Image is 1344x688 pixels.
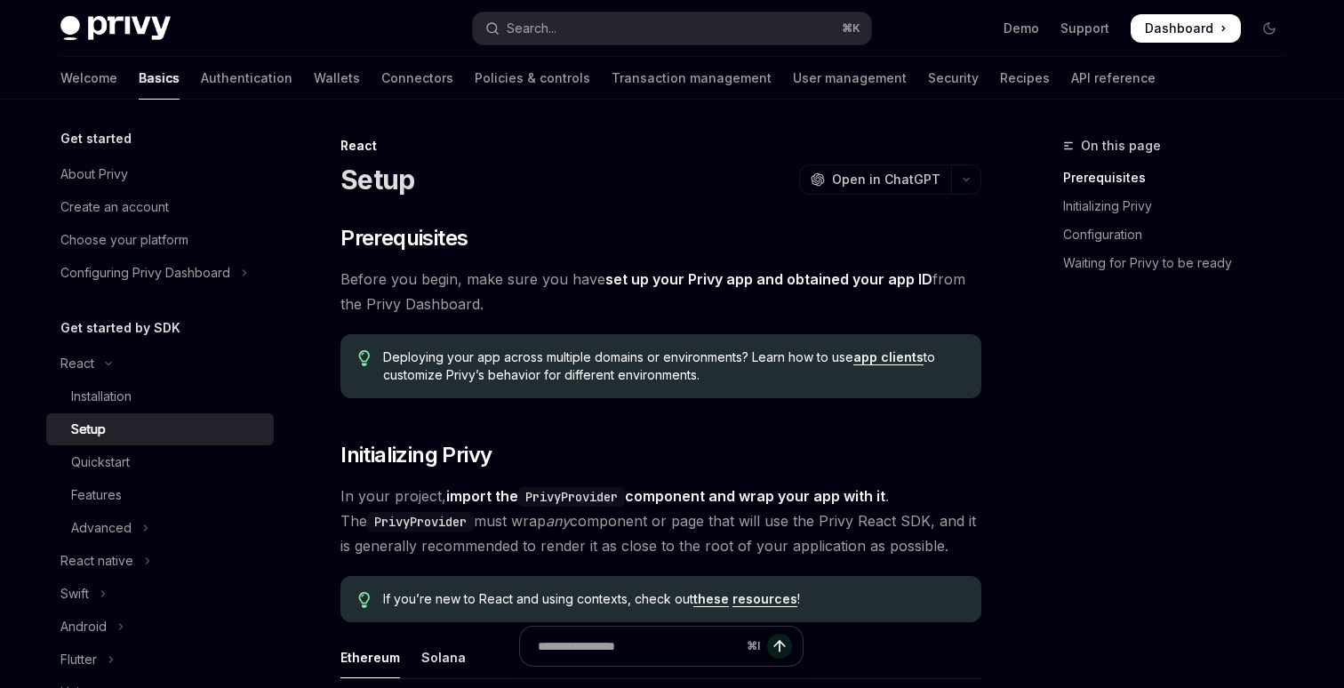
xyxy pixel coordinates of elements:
div: Create an account [60,196,169,218]
strong: import the component and wrap your app with it [446,487,885,505]
h5: Get started [60,128,132,149]
a: Installation [46,380,274,412]
div: React [60,353,94,374]
a: API reference [1071,57,1156,100]
button: Toggle Android section [46,611,274,643]
button: Toggle React section [46,348,274,380]
div: React [340,137,981,155]
a: Security [928,57,979,100]
a: Quickstart [46,446,274,478]
button: Toggle Flutter section [46,644,274,676]
button: Toggle React native section [46,545,274,577]
button: Send message [767,634,792,659]
div: Quickstart [71,452,130,473]
a: Authentication [201,57,292,100]
a: User management [793,57,907,100]
a: Wallets [314,57,360,100]
span: Open in ChatGPT [832,171,940,188]
button: Toggle dark mode [1255,14,1284,43]
div: Flutter [60,649,97,670]
button: Toggle Swift section [46,578,274,610]
a: Demo [1004,20,1039,37]
div: Installation [71,386,132,407]
code: PrivyProvider [367,512,474,532]
a: About Privy [46,158,274,190]
a: resources [732,591,797,607]
a: Policies & controls [475,57,590,100]
button: Toggle Advanced section [46,512,274,544]
h1: Setup [340,164,414,196]
a: Support [1060,20,1109,37]
input: Ask a question... [538,627,740,666]
a: app clients [853,349,924,365]
button: Toggle Configuring Privy Dashboard section [46,257,274,289]
button: Open search [473,12,871,44]
div: Configuring Privy Dashboard [60,262,230,284]
div: Advanced [71,517,132,539]
a: Configuration [1063,220,1298,249]
a: Initializing Privy [1063,192,1298,220]
span: On this page [1081,135,1161,156]
code: PrivyProvider [518,487,625,507]
div: Search... [507,18,556,39]
a: Basics [139,57,180,100]
a: Choose your platform [46,224,274,256]
span: Before you begin, make sure you have from the Privy Dashboard. [340,267,981,316]
span: In your project, . The must wrap component or page that will use the Privy React SDK, and it is g... [340,484,981,558]
a: Create an account [46,191,274,223]
span: Dashboard [1145,20,1213,37]
a: Welcome [60,57,117,100]
span: ⌘ K [842,21,860,36]
button: Open in ChatGPT [799,164,951,195]
em: any [546,512,570,530]
h5: Get started by SDK [60,317,180,339]
div: Android [60,616,107,637]
div: Features [71,484,122,506]
img: dark logo [60,16,171,41]
a: Prerequisites [1063,164,1298,192]
a: Features [46,479,274,511]
span: Initializing Privy [340,441,492,469]
svg: Tip [358,350,371,366]
div: Choose your platform [60,229,188,251]
div: React native [60,550,133,572]
div: Swift [60,583,89,604]
a: Transaction management [612,57,772,100]
a: Recipes [1000,57,1050,100]
a: set up your Privy app and obtained your app ID [605,270,932,289]
svg: Tip [358,592,371,608]
a: Waiting for Privy to be ready [1063,249,1298,277]
a: Setup [46,413,274,445]
span: Deploying your app across multiple domains or environments? Learn how to use to customize Privy’s... [383,348,964,384]
a: these [693,591,729,607]
span: If you’re new to React and using contexts, check out ! [383,590,964,608]
span: Prerequisites [340,224,468,252]
div: Setup [71,419,106,440]
a: Connectors [381,57,453,100]
a: Dashboard [1131,14,1241,43]
div: About Privy [60,164,128,185]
